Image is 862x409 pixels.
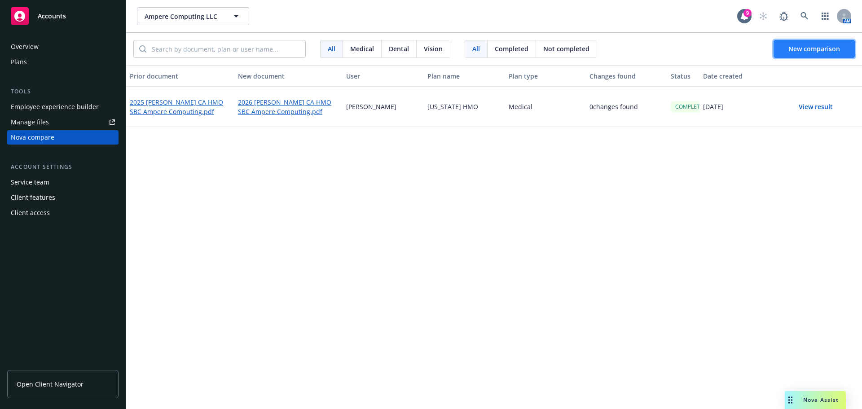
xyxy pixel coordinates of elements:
div: Drag to move [785,391,796,409]
div: Employee experience builder [11,100,99,114]
span: Ampere Computing LLC [145,12,222,21]
a: Overview [7,40,119,54]
div: Overview [11,40,39,54]
div: Status [671,71,696,81]
span: Accounts [38,13,66,20]
button: New document [234,65,343,87]
button: Prior document [126,65,234,87]
div: Plan name [427,71,501,81]
button: Date created [699,65,781,87]
span: All [472,44,480,53]
button: New comparison [774,40,855,58]
div: 9 [743,9,752,17]
button: Plan type [505,65,586,87]
div: [US_STATE] HMO [424,87,505,127]
div: Medical [505,87,586,127]
a: Switch app [816,7,834,25]
a: Accounts [7,4,119,29]
a: Manage files [7,115,119,129]
a: Client features [7,190,119,205]
a: Search [796,7,814,25]
a: Client access [7,206,119,220]
span: Dental [389,44,409,53]
span: Completed [495,44,528,53]
div: Client access [11,206,50,220]
a: 2026 [PERSON_NAME] CA HMO SBC Ampere Computing.pdf [238,97,339,116]
div: User [346,71,420,81]
div: COMPLETED [671,101,712,112]
span: Nova Assist [803,396,839,404]
button: Nova Assist [785,391,846,409]
div: Client features [11,190,55,205]
div: Plans [11,55,27,69]
div: Changes found [589,71,664,81]
span: Vision [424,44,443,53]
div: Manage files [11,115,49,129]
span: Open Client Navigator [17,379,84,389]
a: Employee experience builder [7,100,119,114]
div: Nova compare [11,130,54,145]
p: [DATE] [703,102,723,111]
button: Ampere Computing LLC [137,7,249,25]
button: Changes found [586,65,667,87]
a: Start snowing [754,7,772,25]
button: Status [667,65,699,87]
a: Report a Bug [775,7,793,25]
div: Prior document [130,71,231,81]
input: Search by document, plan or user name... [146,40,305,57]
button: View result [784,98,847,116]
div: New document [238,71,339,81]
div: Plan type [509,71,583,81]
span: Medical [350,44,374,53]
span: All [328,44,335,53]
p: [PERSON_NAME] [346,102,396,111]
div: Service team [11,175,49,189]
div: Tools [7,87,119,96]
a: Nova compare [7,130,119,145]
a: Service team [7,175,119,189]
span: New comparison [788,44,840,53]
svg: Search [139,45,146,53]
div: Date created [703,71,777,81]
span: Not completed [543,44,589,53]
a: 2025 [PERSON_NAME] CA HMO SBC Ampere Computing.pdf [130,97,231,116]
div: Account settings [7,163,119,172]
button: Plan name [424,65,505,87]
button: User [343,65,424,87]
p: 0 changes found [589,102,638,111]
a: Plans [7,55,119,69]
